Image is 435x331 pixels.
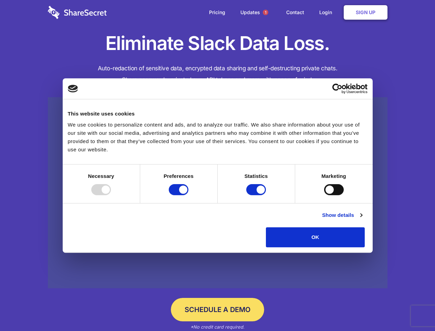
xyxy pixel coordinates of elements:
a: Usercentrics Cookiebot - opens in a new window [307,83,367,94]
strong: Preferences [164,173,194,179]
h1: Eliminate Slack Data Loss. [48,31,387,56]
button: OK [266,227,365,247]
a: Wistia video thumbnail [48,97,387,289]
h4: Auto-redaction of sensitive data, encrypted data sharing and self-destructing private chats. Shar... [48,63,387,86]
span: 1 [263,10,268,15]
a: Contact [279,2,311,23]
div: We use cookies to personalize content and ads, and to analyze our traffic. We also share informat... [68,121,367,154]
strong: Statistics [245,173,268,179]
div: This website uses cookies [68,110,367,118]
a: Sign Up [344,5,387,20]
strong: Marketing [321,173,346,179]
img: logo-wordmark-white-trans-d4663122ce5f474addd5e946df7df03e33cb6a1c49d2221995e7729f52c070b2.svg [48,6,107,19]
img: logo [68,85,78,92]
a: Login [312,2,342,23]
a: Pricing [202,2,232,23]
a: Schedule a Demo [171,298,264,321]
strong: Necessary [88,173,114,179]
em: *No credit card required. [190,324,245,330]
a: Show details [322,211,362,219]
